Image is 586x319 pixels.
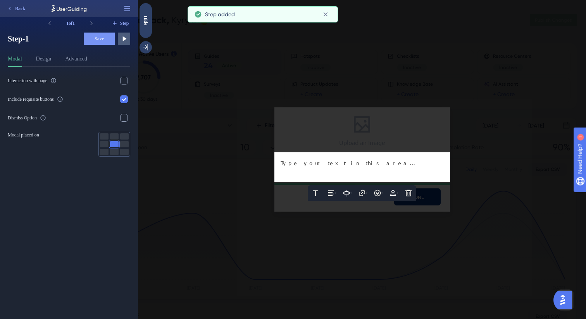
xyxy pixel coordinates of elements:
span: Need Help? [18,2,48,11]
iframe: UserGuiding AI Assistant Launcher [553,288,577,312]
button: Back [3,2,29,15]
span: Modal placed on [8,132,39,138]
span: Step-1 [8,33,78,44]
div: Type your text in this area… [143,159,306,167]
span: Step [120,20,129,26]
button: Design [36,54,52,67]
div: Dismiss Option [8,115,37,121]
span: Step added [205,10,235,19]
button: Save [84,33,115,45]
div: 1 [54,4,56,10]
span: Save [95,36,104,42]
span: Back [15,5,25,12]
div: Include requisite buttons [8,96,54,102]
button: Modal [8,54,22,67]
div: Interaction with page [8,78,47,84]
button: Step [110,17,130,29]
button: Advanced [65,54,87,67]
div: 1 of 1 [56,17,85,29]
